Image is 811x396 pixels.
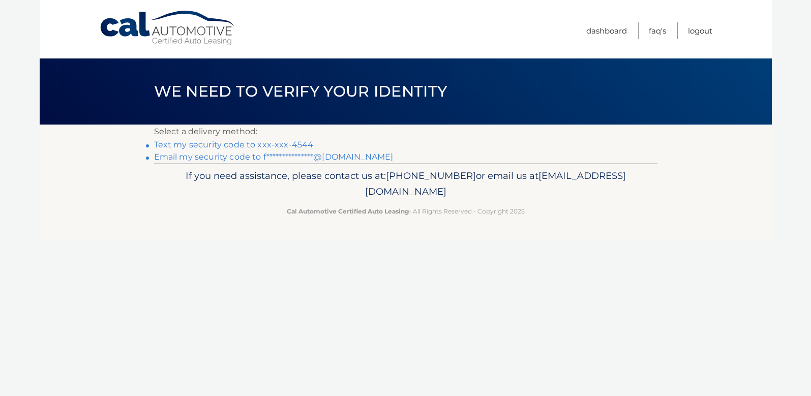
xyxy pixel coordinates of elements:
[586,22,627,39] a: Dashboard
[649,22,666,39] a: FAQ's
[161,168,651,200] p: If you need assistance, please contact us at: or email us at
[386,170,476,181] span: [PHONE_NUMBER]
[287,207,409,215] strong: Cal Automotive Certified Auto Leasing
[154,82,447,101] span: We need to verify your identity
[154,140,314,149] a: Text my security code to xxx-xxx-4544
[688,22,712,39] a: Logout
[99,10,236,46] a: Cal Automotive
[154,125,657,139] p: Select a delivery method:
[161,206,651,217] p: - All Rights Reserved - Copyright 2025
